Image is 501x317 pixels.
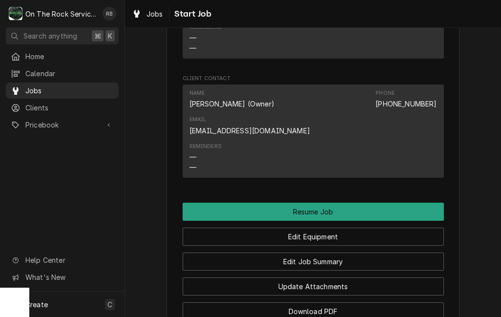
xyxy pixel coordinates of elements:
span: Search anything [23,31,77,41]
div: Phone [376,89,437,109]
div: Client Contact List [183,85,444,182]
a: Jobs [128,6,167,22]
a: Go to Help Center [6,252,119,268]
div: [PERSON_NAME] (Owner) [189,99,274,109]
span: Jobs [25,85,114,96]
div: O [9,7,22,21]
div: Button Group Row [183,246,444,271]
div: Contact [183,85,444,178]
span: C [107,299,112,310]
a: [PHONE_NUMBER] [376,100,437,108]
div: Reminders [189,23,222,53]
div: — [189,43,196,53]
span: Pricebook [25,120,99,130]
span: Clients [25,103,114,113]
span: K [108,31,112,41]
div: Ray Beals's Avatar [103,7,116,21]
div: Email [189,116,207,124]
div: Button Group Row [183,271,444,296]
a: [EMAIL_ADDRESS][DOMAIN_NAME] [189,127,310,135]
a: Calendar [6,65,119,82]
div: — [189,33,196,43]
div: Email [189,116,310,135]
div: RB [103,7,116,21]
span: Calendar [25,68,114,79]
button: Edit Job Summary [183,253,444,271]
span: Jobs [146,9,163,19]
button: Edit Equipment [183,228,444,246]
span: Create [25,300,48,309]
div: Button Group Row [183,221,444,246]
a: Clients [6,100,119,116]
div: Button Group Row [183,203,444,221]
div: Name [189,89,274,109]
div: Client Contact [183,75,444,182]
a: Jobs [6,83,119,99]
div: On The Rock Services [25,9,97,19]
div: On The Rock Services's Avatar [9,7,22,21]
a: Home [6,48,119,64]
button: Resume Job [183,203,444,221]
button: Update Attachments [183,277,444,296]
span: Start Job [171,7,211,21]
span: ⌘ [94,31,101,41]
div: — [189,152,196,162]
div: Name [189,89,205,97]
a: Go to What's New [6,269,119,285]
span: Help Center [25,255,113,265]
div: Reminders [189,143,222,150]
div: Phone [376,89,395,97]
span: Client Contact [183,75,444,83]
span: Home [25,51,114,62]
span: What's New [25,272,113,282]
div: Reminders [189,143,222,172]
div: — [189,162,196,172]
button: Search anything⌘K [6,27,119,44]
a: Go to Pricebook [6,117,119,133]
